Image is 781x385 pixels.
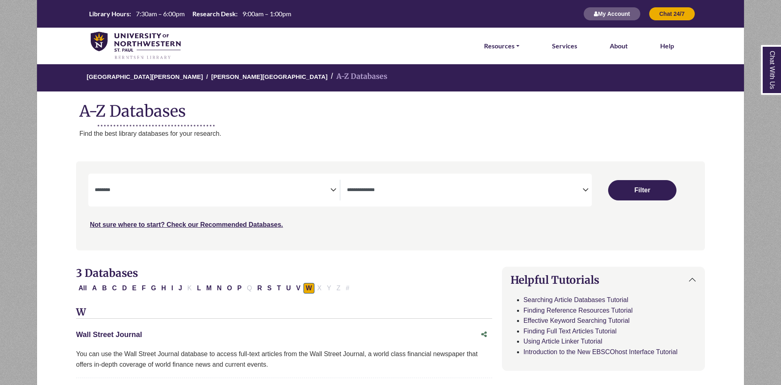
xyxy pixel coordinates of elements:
a: Resources [484,41,519,51]
a: My Account [583,10,641,17]
button: Filter Results W [303,283,314,294]
button: Filter Results C [110,283,120,294]
span: 7:30am – 6:00pm [136,10,185,17]
button: Filter Results P [235,283,244,294]
table: Hours Today [86,9,295,17]
a: Wall Street Journal [76,331,142,339]
button: Filter Results O [225,283,234,294]
nav: Search filters [76,161,705,250]
button: Filter Results A [89,283,99,294]
li: A-Z Databases [327,71,387,83]
button: Submit for Search Results [608,180,676,200]
button: Filter Results G [148,283,158,294]
button: Filter Results N [214,283,224,294]
a: Not sure where to start? Check our Recommended Databases. [90,221,283,228]
button: Filter Results T [275,283,284,294]
button: Share this database [476,327,492,342]
a: Services [552,41,577,51]
button: Filter Results D [120,283,129,294]
button: Filter Results S [265,283,274,294]
th: Research Desk: [189,9,238,18]
a: Introduction to the New EBSCOhost Interface Tutorial [524,348,678,355]
th: Library Hours: [86,9,131,18]
button: My Account [583,7,641,21]
img: library_home [91,32,181,60]
button: Filter Results H [159,283,169,294]
h1: A-Z Databases [37,96,744,120]
textarea: Search [347,187,582,194]
div: You can use the Wall Street Journal database to access full-text articles from the Wall Street Jo... [76,349,492,370]
a: Hours Today [86,9,295,19]
p: Find the best library databases for your research. [79,128,744,139]
button: Filter Results F [139,283,148,294]
button: Filter Results J [176,283,185,294]
a: Finding Reference Resources Tutorial [524,307,633,314]
button: Helpful Tutorials [502,267,705,293]
a: Using Article Linker Tutorial [524,338,602,345]
a: [PERSON_NAME][GEOGRAPHIC_DATA] [211,72,327,80]
button: Filter Results R [255,283,264,294]
button: Chat 24/7 [649,7,695,21]
button: Filter Results I [169,283,175,294]
button: Filter Results E [130,283,139,294]
a: Finding Full Text Articles Tutorial [524,328,617,335]
a: Chat 24/7 [649,10,695,17]
a: Searching Article Databases Tutorial [524,296,628,303]
button: Filter Results L [194,283,203,294]
button: Filter Results M [204,283,214,294]
nav: breadcrumb [37,63,744,91]
button: Filter Results V [294,283,303,294]
a: [GEOGRAPHIC_DATA][PERSON_NAME] [87,72,203,80]
div: Alpha-list to filter by first letter of database name [76,284,353,291]
textarea: Search [95,187,330,194]
a: About [610,41,628,51]
button: Filter Results B [100,283,109,294]
h3: W [76,307,492,319]
button: All [76,283,89,294]
button: Filter Results U [284,283,293,294]
a: Effective Keyword Searching Tutorial [524,317,630,324]
a: Help [660,41,674,51]
span: 9:00am – 1:00pm [242,10,291,17]
span: 3 Databases [76,266,138,280]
